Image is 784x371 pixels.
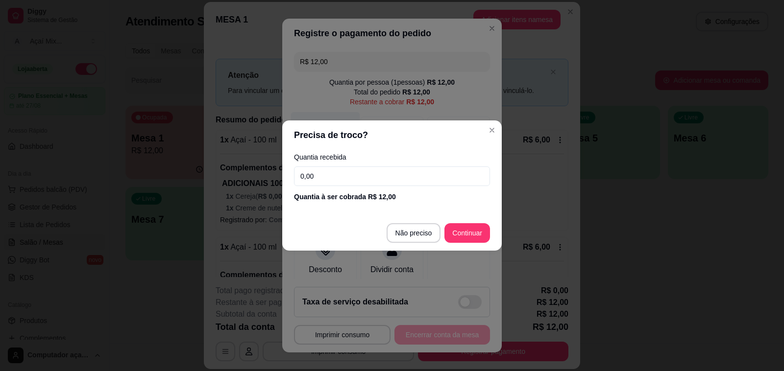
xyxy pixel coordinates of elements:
[294,154,490,161] label: Quantia recebida
[444,223,490,243] button: Continuar
[282,120,502,150] header: Precisa de troco?
[387,223,441,243] button: Não preciso
[484,122,500,138] button: Close
[294,192,490,202] div: Quantia à ser cobrada R$ 12,00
